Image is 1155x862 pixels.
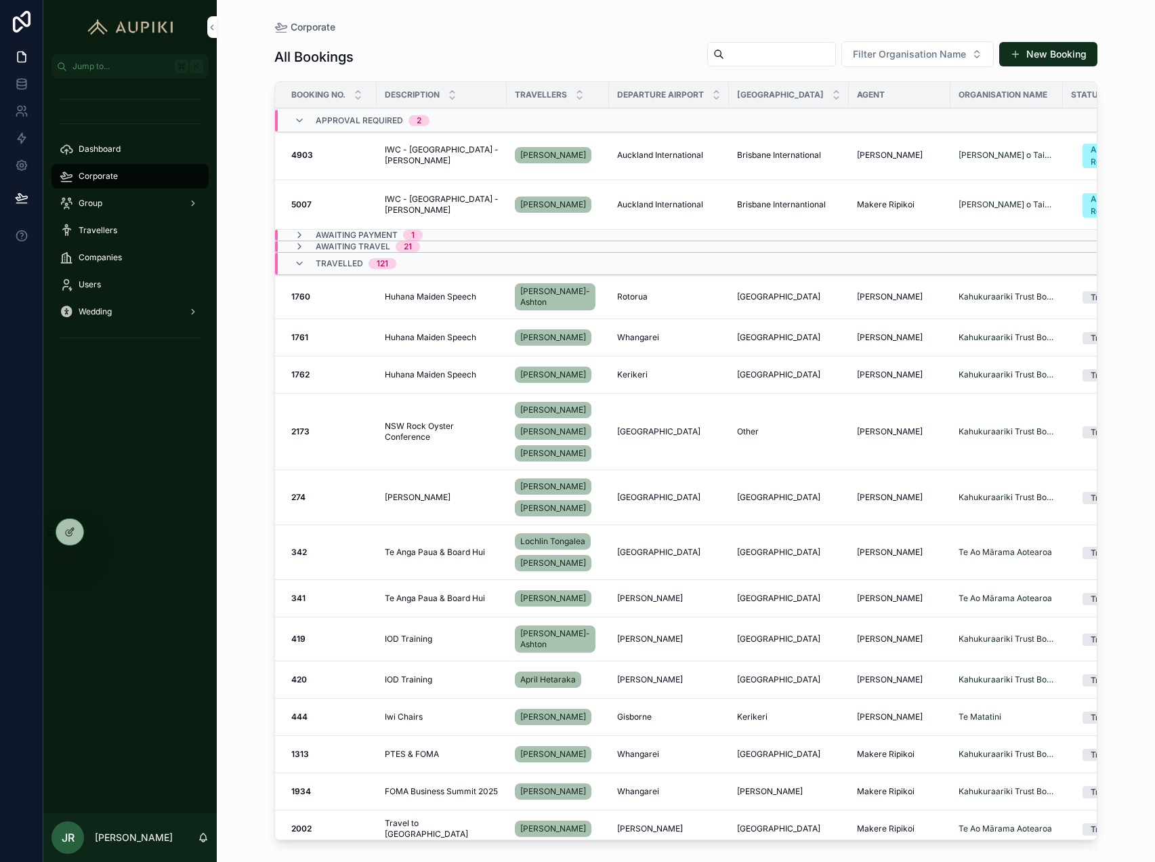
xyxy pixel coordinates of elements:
[515,364,601,386] a: [PERSON_NAME]
[291,712,369,722] a: 444
[385,421,499,443] a: NSW Rock Oyster Conference
[79,252,122,263] span: Companies
[617,786,659,797] span: Whangarei
[857,492,942,503] a: [PERSON_NAME]
[617,426,700,437] span: [GEOGRAPHIC_DATA]
[520,712,586,722] span: [PERSON_NAME]
[857,749,942,760] a: Makere Ripikoi
[737,291,820,302] span: [GEOGRAPHIC_DATA]
[520,503,586,514] span: [PERSON_NAME]
[857,547,942,558] a: [PERSON_NAME]
[515,672,581,688] a: April Hetaraka
[520,405,586,415] span: [PERSON_NAME]
[291,712,308,722] strong: 444
[291,426,310,436] strong: 2173
[291,199,312,209] strong: 5007
[385,369,499,380] a: Huhana Maiden Speech
[999,42,1097,66] button: New Booking
[385,291,499,302] a: Huhana Maiden Speech
[291,369,310,379] strong: 1762
[959,547,1055,558] a: Te Ao Mārama Aotearoa
[385,144,499,166] span: IWC - [GEOGRAPHIC_DATA] - [PERSON_NAME]
[617,547,721,558] a: [GEOGRAPHIC_DATA]
[959,369,1055,380] a: Kahukuraariki Trust Board
[857,291,942,302] a: [PERSON_NAME]
[737,426,841,437] a: Other
[385,674,499,685] a: IOD Training
[291,786,311,796] strong: 1934
[291,749,369,760] a: 1313
[737,547,820,558] span: [GEOGRAPHIC_DATA]
[51,54,209,79] button: Jump to...K
[385,634,499,644] a: IOD Training
[959,547,1052,558] span: Te Ao Mārama Aotearoa
[617,291,721,302] a: Rotorua
[520,558,586,569] span: [PERSON_NAME]
[737,492,820,503] span: [GEOGRAPHIC_DATA]
[857,634,942,644] a: [PERSON_NAME]
[291,426,369,437] a: 2173
[857,786,915,797] span: Makere Ripikoi
[617,369,721,380] a: Kerikeri
[1091,547,1127,559] div: Travelled
[51,191,209,215] a: Group
[959,634,1055,644] a: Kahukuraariki Trust Board
[515,533,591,550] a: Lochlin Tongalea
[520,369,586,380] span: [PERSON_NAME]
[617,634,683,644] span: [PERSON_NAME]
[617,492,721,503] a: [GEOGRAPHIC_DATA]
[515,367,591,383] a: [PERSON_NAME]
[291,593,369,604] a: 341
[520,332,586,343] span: [PERSON_NAME]
[385,712,423,722] span: Iwi Chairs
[515,476,601,519] a: [PERSON_NAME][PERSON_NAME]
[959,674,1055,685] a: Kahukuraariki Trust Board
[515,743,601,765] a: [PERSON_NAME]
[737,786,803,797] span: [PERSON_NAME]
[51,245,209,270] a: Companies
[857,426,923,437] span: [PERSON_NAME]
[857,593,923,604] span: [PERSON_NAME]
[959,291,1055,302] a: Kahukuraariki Trust Board
[959,712,1055,722] a: Te Matatini
[291,492,369,503] a: 274
[291,291,310,302] strong: 1760
[959,332,1055,343] a: Kahukuraariki Trust Board
[291,492,306,502] strong: 274
[959,749,1055,760] a: Kahukuraariki Trust Board
[617,332,721,343] a: Whangarei
[737,712,768,722] span: Kerikeri
[617,426,721,437] a: [GEOGRAPHIC_DATA]
[617,593,721,604] a: [PERSON_NAME]
[959,593,1052,604] span: Te Ao Mārama Aotearoa
[385,194,499,215] a: IWC - [GEOGRAPHIC_DATA] - [PERSON_NAME]
[737,593,841,604] a: [GEOGRAPHIC_DATA]
[857,492,923,503] span: [PERSON_NAME]
[515,500,591,516] a: [PERSON_NAME]
[737,150,821,161] span: Brisbane International
[959,199,1055,210] a: [PERSON_NAME] o Tainui
[617,712,652,722] span: Gisborne
[617,150,721,161] a: Auckland International
[291,593,306,603] strong: 341
[617,291,648,302] span: Rotorua
[959,593,1055,604] a: Te Ao Mārama Aotearoa
[291,786,369,797] a: 1934
[316,241,390,252] span: Awaiting Travel
[72,61,169,72] span: Jump to...
[737,291,841,302] a: [GEOGRAPHIC_DATA]
[959,492,1055,503] a: Kahukuraariki Trust Board
[291,634,306,644] strong: 419
[515,281,601,313] a: [PERSON_NAME]-Ashton
[617,199,721,210] a: Auckland International
[385,786,499,797] a: FOMA Business Summit 2025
